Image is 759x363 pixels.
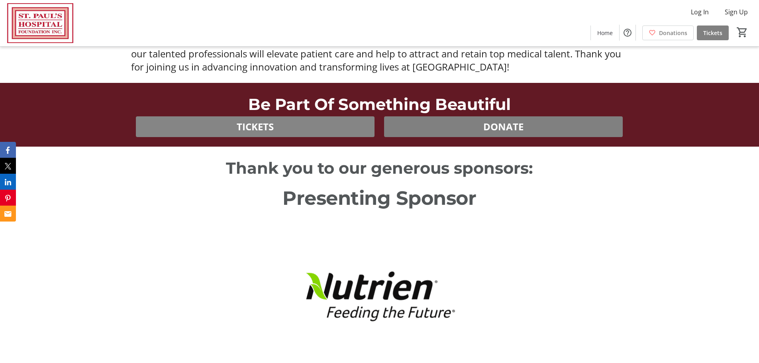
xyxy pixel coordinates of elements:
button: Log In [684,6,715,18]
button: TICKETS [136,116,375,137]
span: Sign Up [725,7,748,17]
span: Donations [659,29,687,37]
span: Presenting Sponsor [282,186,476,210]
p: Thank you to our generous sponsors: [131,156,628,180]
span: TICKETS [237,120,274,134]
a: Home [591,26,619,40]
button: Help [620,25,635,41]
span: Home [597,29,613,37]
button: Sign Up [718,6,754,18]
button: Cart [735,25,749,39]
span: Our [MEDICAL_DATA] teams perform thousands of vital procedures annually, and putting this innovat... [131,21,621,73]
span: DONATE [483,120,524,134]
a: Tickets [697,26,729,40]
a: Donations [642,26,694,40]
button: DONATE [384,116,623,137]
span: Be Part Of Something Beautiful [248,94,511,114]
span: Tickets [703,29,722,37]
img: St. Paul's Hospital Foundation's Logo [5,3,76,43]
span: Log In [691,7,709,17]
